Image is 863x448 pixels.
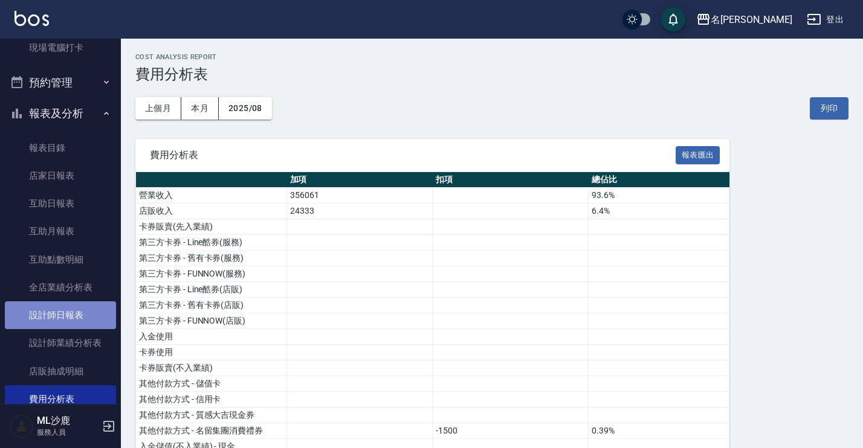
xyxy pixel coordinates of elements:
button: 登出 [802,8,848,31]
a: 店家日報表 [5,162,116,190]
td: 93.6% [589,188,729,203]
td: 入金使用 [136,329,287,345]
td: 其他付款方式 - 信用卡 [136,392,287,408]
a: 店販抽成明細 [5,357,116,385]
td: 其他付款方式 - 質感大吉現金券 [136,408,287,423]
a: 互助月報表 [5,217,116,245]
a: 費用分析表 [5,385,116,413]
img: Person [10,414,34,438]
h2: Cost analysis Report [135,53,848,61]
img: Logo [15,11,49,26]
button: 列印 [810,97,848,120]
td: 0.39% [589,423,729,439]
a: 設計師日報表 [5,301,116,329]
button: 上個月 [135,97,181,120]
td: 其他付款方式 - 儲值卡 [136,376,287,392]
td: 卡券販賣(先入業績) [136,219,287,235]
div: 名[PERSON_NAME] [711,12,792,27]
td: 店販收入 [136,203,287,219]
span: 費用分析表 [150,149,676,161]
button: 名[PERSON_NAME] [691,7,797,32]
th: 總佔比 [589,172,729,188]
button: 報表及分析 [5,98,116,129]
a: 報表目錄 [5,134,116,162]
td: 24333 [287,203,433,219]
td: 其他付款方式 - 名留集團消費禮券 [136,423,287,439]
td: 356061 [287,188,433,203]
td: 6.4% [589,203,729,219]
td: 第三方卡券 - FUNNOW(服務) [136,266,287,282]
a: 互助日報表 [5,190,116,217]
td: 營業收入 [136,188,287,203]
td: -1500 [433,423,589,439]
h5: ML沙鹿 [37,415,99,427]
a: 全店業績分析表 [5,274,116,301]
button: 本月 [181,97,219,120]
td: 第三方卡券 - 舊有卡券(店販) [136,298,287,313]
h3: 費用分析表 [135,66,848,83]
p: 服務人員 [37,427,99,438]
td: 第三方卡券 - FUNNOW(店販) [136,313,287,329]
button: 預約管理 [5,67,116,98]
th: 加項 [287,172,433,188]
td: 第三方卡券 - Line酷券(店販) [136,282,287,298]
button: 報表匯出 [676,146,720,165]
button: save [661,7,685,31]
td: 卡券販賣(不入業績) [136,360,287,376]
th: 扣項 [433,172,589,188]
td: 第三方卡券 - Line酷券(服務) [136,235,287,251]
button: 2025/08 [219,97,272,120]
td: 第三方卡券 - 舊有卡券(服務) [136,251,287,266]
a: 互助點數明細 [5,246,116,274]
a: 設計師業績分析表 [5,329,116,357]
a: 現場電腦打卡 [5,34,116,62]
td: 卡券使用 [136,345,287,360]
